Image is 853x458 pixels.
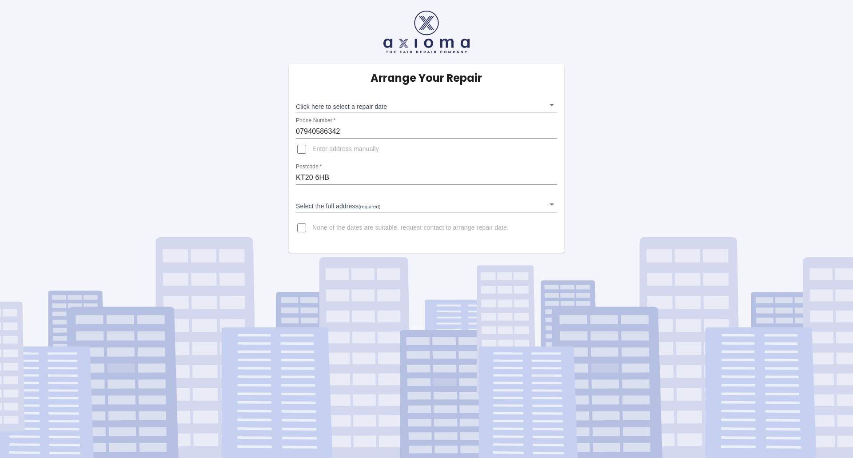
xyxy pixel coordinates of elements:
span: Enter address manually [312,145,379,154]
img: axioma [383,11,470,53]
h5: Arrange Your Repair [371,71,482,85]
label: Phone Number [296,117,335,124]
label: Postcode [296,163,322,171]
span: None of the dates are suitable, request contact to arrange repair date. [312,223,509,232]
